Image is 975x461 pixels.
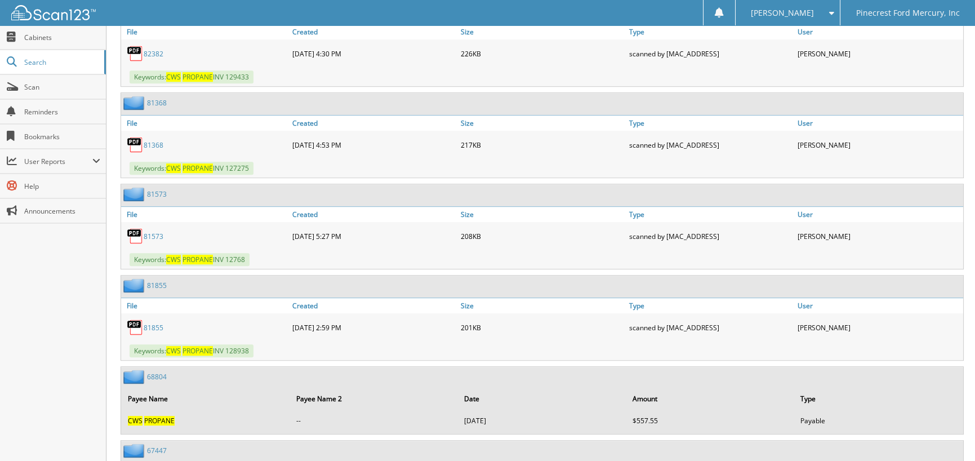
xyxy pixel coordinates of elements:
[182,255,213,264] span: PROPANE
[128,416,143,425] span: CWS
[458,24,626,39] a: Size
[144,232,163,241] a: 81573
[458,316,626,339] div: 201KB
[130,162,253,175] span: Keywords: INV 127275
[290,207,458,222] a: Created
[24,57,99,67] span: Search
[626,134,795,156] div: scanned by [MAC_ADDRESS]
[130,70,253,83] span: Keywords: INV 129433
[795,225,963,247] div: [PERSON_NAME]
[751,10,814,16] span: [PERSON_NAME]
[626,24,795,39] a: Type
[795,24,963,39] a: User
[24,132,100,141] span: Bookmarks
[24,181,100,191] span: Help
[127,136,144,153] img: PDF.png
[291,411,458,430] td: --
[182,163,213,173] span: PROPANE
[24,206,100,216] span: Announcements
[795,298,963,313] a: User
[144,416,175,425] span: PROPANE
[458,207,626,222] a: Size
[795,316,963,339] div: [PERSON_NAME]
[795,134,963,156] div: [PERSON_NAME]
[291,387,458,410] th: Payee Name 2
[290,225,458,247] div: [DATE] 5:27 PM
[147,372,167,382] a: 68804
[458,116,626,131] a: Size
[290,316,458,339] div: [DATE] 2:59 PM
[626,225,795,247] div: scanned by [MAC_ADDRESS]
[122,387,290,410] th: Payee Name
[795,411,962,430] td: Payable
[123,370,147,384] img: folder2.png
[626,207,795,222] a: Type
[127,319,144,336] img: PDF.png
[121,116,290,131] a: File
[458,42,626,65] div: 226KB
[458,298,626,313] a: Size
[24,107,100,117] span: Reminders
[130,253,250,266] span: Keywords: INV 12768
[458,411,626,430] td: [DATE]
[147,98,167,108] a: 81368
[123,187,147,201] img: folder2.png
[144,49,163,59] a: 82382
[24,82,100,92] span: Scan
[123,278,147,292] img: folder2.png
[121,207,290,222] a: File
[458,387,626,410] th: Date
[795,42,963,65] div: [PERSON_NAME]
[127,228,144,245] img: PDF.png
[24,157,92,166] span: User Reports
[123,96,147,110] img: folder2.png
[795,207,963,222] a: User
[795,116,963,131] a: User
[147,446,167,455] a: 67447
[290,116,458,131] a: Created
[121,298,290,313] a: File
[626,316,795,339] div: scanned by [MAC_ADDRESS]
[627,387,794,410] th: Amount
[123,444,147,458] img: folder2.png
[795,387,962,410] th: Type
[626,42,795,65] div: scanned by [MAC_ADDRESS]
[24,33,100,42] span: Cabinets
[147,189,167,199] a: 81573
[627,411,794,430] td: $557.55
[290,134,458,156] div: [DATE] 4:53 PM
[166,72,181,82] span: CWS
[144,140,163,150] a: 81368
[166,346,181,356] span: CWS
[182,72,213,82] span: PROPANE
[166,255,181,264] span: CWS
[127,45,144,62] img: PDF.png
[166,163,181,173] span: CWS
[458,225,626,247] div: 208KB
[147,281,167,290] a: 81855
[290,298,458,313] a: Created
[182,346,213,356] span: PROPANE
[144,323,163,333] a: 81855
[626,116,795,131] a: Type
[121,24,290,39] a: File
[856,10,960,16] span: Pinecrest Ford Mercury, Inc
[290,42,458,65] div: [DATE] 4:30 PM
[290,24,458,39] a: Created
[11,5,96,20] img: scan123-logo-white.svg
[130,344,253,357] span: Keywords: INV 128938
[458,134,626,156] div: 217KB
[626,298,795,313] a: Type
